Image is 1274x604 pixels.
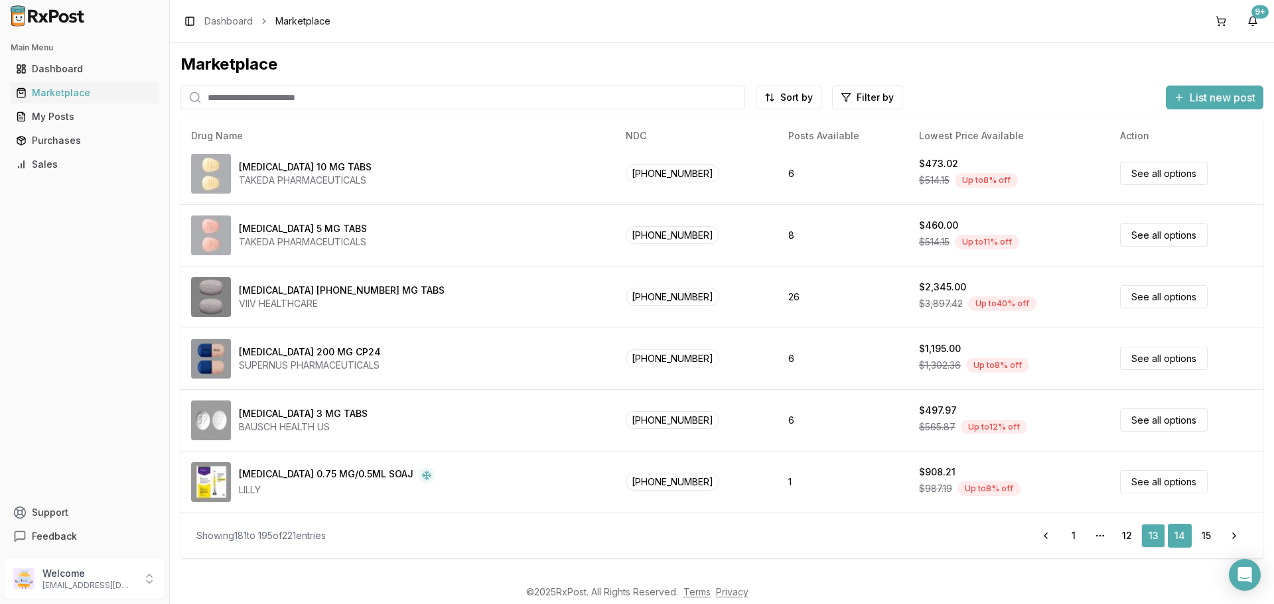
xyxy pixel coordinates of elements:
[11,57,159,81] a: Dashboard
[919,174,950,187] span: $514.15
[961,420,1027,434] div: Up to 12 % off
[919,219,958,232] div: $460.00
[1168,524,1192,548] a: 14
[239,407,368,420] div: [MEDICAL_DATA] 3 MG TABS
[1251,5,1269,19] div: 9+
[5,154,164,175] button: Sales
[966,358,1029,373] div: Up to 8 % off
[919,420,955,434] span: $565.87
[204,15,330,28] nav: breadcrumb
[16,62,153,76] div: Dashboard
[42,567,135,580] p: Welcome
[626,164,719,182] span: [PHONE_NUMBER]
[626,226,719,244] span: [PHONE_NUMBER]
[239,359,381,372] div: SUPERNUS PHARMACEUTICALS
[955,173,1018,188] div: Up to 8 % off
[1120,470,1208,493] a: See all options
[13,568,35,589] img: User avatar
[1120,347,1208,370] a: See all options
[239,297,445,310] div: VIIV HEALTHCARE
[5,524,164,548] button: Feedback
[1120,285,1208,308] a: See all options
[778,120,908,152] th: Posts Available
[5,130,164,151] button: Purchases
[180,120,615,152] th: Drug Name
[11,81,159,105] a: Marketplace
[239,345,381,359] div: [MEDICAL_DATA] 200 MG CP24
[5,106,164,127] button: My Posts
[239,160,372,174] div: [MEDICAL_DATA] 10 MG TABS
[626,288,719,306] span: [PHONE_NUMBER]
[919,465,955,479] div: $908.21
[5,5,90,27] img: RxPost Logo
[1190,90,1255,105] span: List new post
[919,342,961,355] div: $1,195.00
[5,58,164,80] button: Dashboard
[239,174,372,187] div: TAKEDA PHARMACEUTICALS
[11,105,159,129] a: My Posts
[626,349,719,367] span: [PHONE_NUMBER]
[191,277,231,317] img: Triumeq 600-50-300 MG TABS
[1120,408,1208,432] a: See all options
[778,204,908,266] td: 8
[1166,86,1263,109] button: List new post
[857,91,894,104] span: Filter by
[778,451,908,513] td: 1
[756,86,821,109] button: Sort by
[919,157,958,170] div: $473.02
[1229,559,1261,591] div: Open Intercom Messenger
[1120,162,1208,185] a: See all options
[5,82,164,103] button: Marketplace
[615,120,778,152] th: NDC
[191,339,231,379] img: Trokendi XR 200 MG CP24
[626,473,719,491] span: [PHONE_NUMBER]
[778,389,908,451] td: 6
[778,266,908,328] td: 26
[832,86,902,109] button: Filter by
[239,222,367,235] div: [MEDICAL_DATA] 5 MG TABS
[42,580,135,591] p: [EMAIL_ADDRESS][DOMAIN_NAME]
[778,328,908,389] td: 6
[1166,92,1263,105] a: List new post
[1221,524,1247,548] a: Go to next page
[1194,524,1218,548] a: 15
[191,154,231,194] img: Trintellix 10 MG TABS
[239,483,435,497] div: LILLY
[239,235,367,249] div: TAKEDA PHARMACEUTICALS
[1032,524,1059,548] a: Go to previous page
[1109,120,1263,152] th: Action
[16,110,153,123] div: My Posts
[908,120,1109,152] th: Lowest Price Available
[239,284,445,297] div: [MEDICAL_DATA] [PHONE_NUMBER] MG TABS
[957,481,1021,496] div: Up to 8 % off
[191,462,231,502] img: Trulicity 0.75 MG/0.5ML SOAJ
[16,86,153,99] div: Marketplace
[191,400,231,440] img: Trulance 3 MG TABS
[180,54,1263,75] div: Marketplace
[16,158,153,171] div: Sales
[955,235,1019,249] div: Up to 11 % off
[1242,11,1263,32] button: 9+
[919,235,950,249] span: $514.15
[1062,524,1086,548] a: 1
[919,359,961,372] span: $1,302.36
[626,411,719,429] span: [PHONE_NUMBER]
[11,129,159,152] a: Purchases
[275,15,330,28] span: Marketplace
[5,501,164,524] button: Support
[919,404,957,417] div: $497.97
[11,42,159,53] h2: Main Menu
[16,134,153,147] div: Purchases
[780,91,813,104] span: Sort by
[11,152,159,176] a: Sales
[32,530,77,543] span: Feedback
[919,280,966,294] div: $2,345.00
[716,586,748,597] a: Privacy
[778,143,908,204] td: 6
[191,215,231,255] img: Trintellix 5 MG TABS
[1115,524,1139,548] a: 12
[683,586,711,597] a: Terms
[204,15,253,28] a: Dashboard
[1032,524,1247,548] nav: pagination
[919,297,963,310] span: $3,897.42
